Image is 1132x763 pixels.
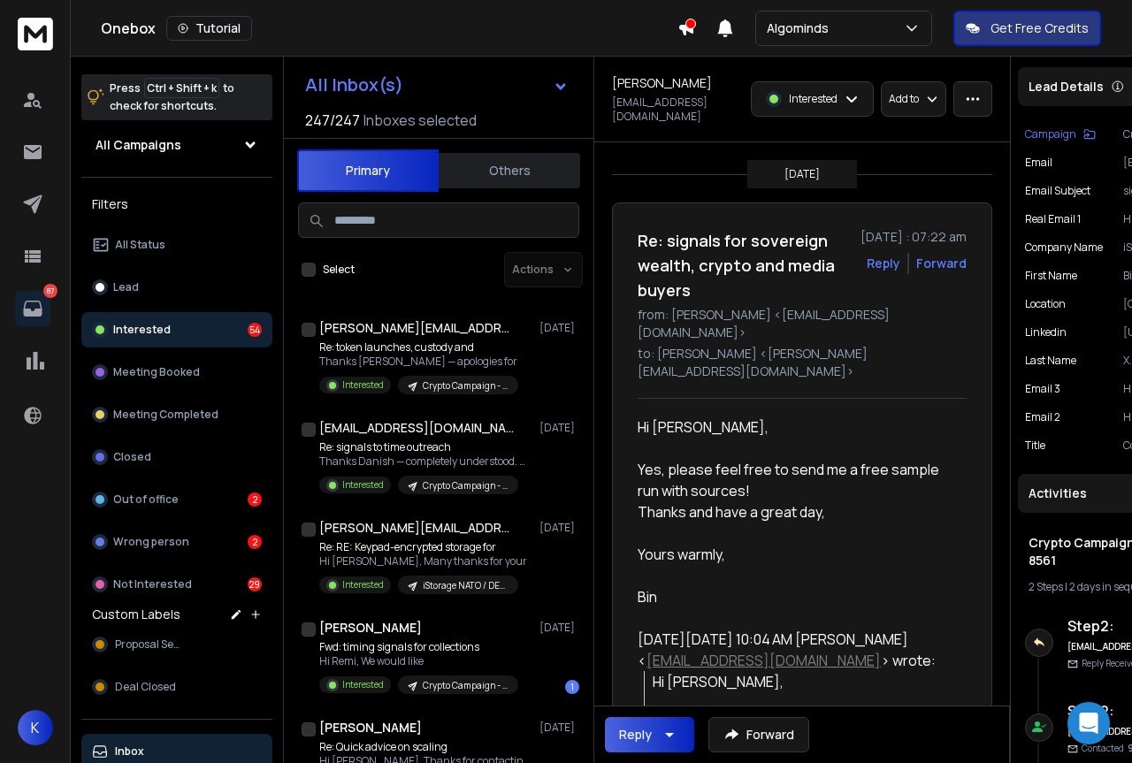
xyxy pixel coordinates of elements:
div: 2 [248,535,262,549]
p: Email [1025,156,1052,170]
label: Select [323,263,355,277]
button: Forward [708,717,809,752]
button: Out of office2 [81,482,272,517]
div: Forward [916,255,967,272]
p: Company Name [1025,240,1103,255]
p: Last Name [1025,354,1076,368]
p: Lead Details [1029,78,1104,95]
p: Re: Quick advice on scaling [319,740,532,754]
p: Closed [113,450,151,464]
span: 247 / 247 [305,110,360,131]
p: Hi Remi, We would like [319,654,518,668]
p: Crypto Campaign - Row 3001 - 8561 [423,379,508,393]
p: Lead [113,280,139,294]
div: 1 [565,680,579,694]
div: Open Intercom Messenger [1067,702,1110,744]
p: Meeting Completed [113,408,218,422]
button: K [18,710,53,745]
p: Meeting Booked [113,365,200,379]
button: All Campaigns [81,127,272,163]
p: [DATE] [539,621,579,635]
p: location [1025,297,1066,311]
div: Onebox [101,16,677,41]
button: Reply [605,717,694,752]
p: Crypto Campaign - Row 3001 - 8561 [423,479,508,492]
button: Closed [81,439,272,475]
h1: All Inbox(s) [305,76,403,94]
h1: [PERSON_NAME] [319,619,422,637]
p: Email Subject [1025,184,1090,198]
p: Campaign [1025,127,1076,141]
div: Bin [638,586,952,607]
p: [DATE] : 07:22 am [860,228,967,246]
p: Re: RE: Keypad-encrypted storage for [319,540,527,554]
h1: Re: signals for sovereign wealth, crypto and media buyers [638,228,850,302]
div: Hi [PERSON_NAME], [638,416,952,607]
span: Deal Closed [115,680,176,694]
p: Thanks Danish — completely understood. Here’s [319,454,532,469]
h1: All Campaigns [96,136,181,154]
p: Algominds [767,19,836,37]
div: 2 [248,492,262,507]
button: Others [439,151,580,190]
button: Lead [81,270,272,305]
button: All Inbox(s) [291,67,583,103]
h1: [PERSON_NAME] [319,719,422,736]
button: Primary [297,149,439,192]
h3: Custom Labels [92,606,180,623]
p: [DATE] [539,321,579,335]
p: Email 3 [1025,382,1060,396]
p: Interested [342,478,384,492]
button: Deal Closed [81,669,272,705]
p: title [1025,439,1045,453]
button: Not Interested29 [81,567,272,602]
p: All Status [115,238,165,252]
div: Reply [619,726,652,744]
p: from: [PERSON_NAME] <[EMAIL_ADDRESS][DOMAIN_NAME]> [638,306,967,341]
button: Get Free Credits [953,11,1101,46]
button: Reply [867,255,900,272]
div: 29 [248,577,262,591]
div: 54 [248,323,262,337]
p: Real Email 1 [1025,212,1081,226]
p: [DATE] [539,421,579,435]
p: linkedin [1025,325,1067,340]
p: Interested [113,323,171,337]
a: [EMAIL_ADDRESS][DOMAIN_NAME] [646,651,881,670]
button: All Status [81,227,272,263]
p: Interested [789,92,838,106]
div: [DATE][DATE] 10:04 AM [PERSON_NAME] < > wrote: [638,629,952,671]
span: Proposal Sent [115,637,185,652]
button: Proposal Sent [81,627,272,662]
p: Hi [PERSON_NAME], Many thanks for your [319,554,527,568]
span: Ctrl + Shift + k [144,78,219,98]
button: Wrong person2 [81,524,272,560]
button: Campaign [1025,127,1096,141]
button: Tutorial [166,16,252,41]
p: Thanks [PERSON_NAME] — apologies for [319,355,518,369]
button: Meeting Booked [81,355,272,390]
p: Interested [342,678,384,691]
button: Interested54 [81,312,272,347]
h3: Inboxes selected [363,110,477,131]
p: iStorage NATO / DEFENCE campaigns [423,579,508,592]
p: Wrong person [113,535,189,549]
p: Not Interested [113,577,192,591]
p: [DATE] [539,521,579,535]
div: Thanks and have a great day, [638,501,952,523]
p: Re: signals to time outreach [319,440,532,454]
p: Interested [342,378,384,392]
h1: [PERSON_NAME][EMAIL_ADDRESS][DOMAIN_NAME] [319,519,514,537]
p: [DATE] [539,721,579,735]
span: 2 Steps [1029,579,1063,594]
p: Add to [889,92,919,106]
h1: [PERSON_NAME][EMAIL_ADDRESS][DOMAIN_NAME] [319,319,514,337]
button: Meeting Completed [81,397,272,432]
div: Yes, please feel free to send me a free sample run with sources! [638,459,952,501]
p: Inbox [115,744,144,759]
p: [DATE] [784,167,820,181]
p: Interested [342,578,384,591]
h1: [PERSON_NAME] [612,74,712,92]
